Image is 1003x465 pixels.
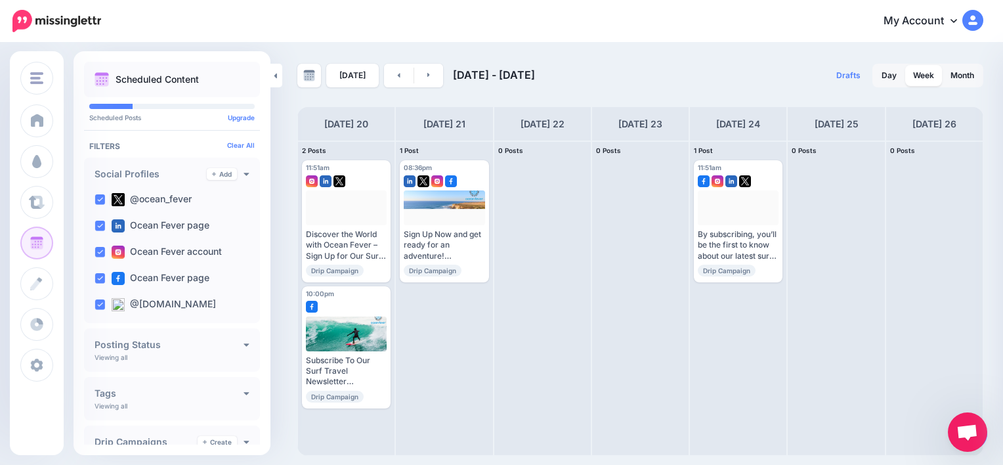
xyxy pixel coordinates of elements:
[948,412,987,452] div: Open chat
[404,175,416,187] img: linkedin-square.png
[698,265,756,277] span: Drip Campaign
[95,353,127,361] p: Viewing all
[30,72,43,84] img: menu.png
[618,116,662,132] h4: [DATE] 23
[912,116,956,132] h4: [DATE] 26
[521,116,565,132] h4: [DATE] 22
[596,146,621,154] span: 0 Posts
[95,340,244,349] h4: Posting Status
[89,141,255,151] h4: Filters
[400,146,419,154] span: 1 Post
[303,70,315,81] img: calendar-grey-darker.png
[95,402,127,410] p: Viewing all
[712,175,723,187] img: instagram-square.png
[404,229,484,261] div: Sign Up Now and get ready for an adventure! Read more 👉 [URL] #OceanFever #SurfTravelTips #SurfTr...
[112,298,216,311] label: @[DOMAIN_NAME]
[112,193,125,206] img: twitter-square.png
[306,164,330,171] span: 11:51am
[333,175,345,187] img: twitter-square.png
[404,265,461,277] span: Drip Campaign
[792,146,817,154] span: 0 Posts
[320,175,331,187] img: linkedin-square.png
[112,246,125,259] img: instagram-square.png
[698,175,710,187] img: facebook-square.png
[227,141,255,149] a: Clear All
[198,436,237,448] a: Create
[870,5,983,37] a: My Account
[306,355,387,387] div: Subscribe To Our Surf Travel Newsletter ▸ [URL] #OceanFever #SurfTravelTips #SurfTravelNewsletter
[95,389,244,398] h4: Tags
[498,146,523,154] span: 0 Posts
[306,391,364,403] span: Drip Campaign
[306,265,364,277] span: Drip Campaign
[874,65,905,86] a: Day
[306,229,387,261] div: Discover the World with Ocean Fever – Sign Up for Our Surf Travel Newsletter! Read more 👉 [URL] #...
[306,175,318,187] img: instagram-square.png
[112,193,192,206] label: @ocean_fever
[698,164,721,171] span: 11:51am
[112,272,125,285] img: facebook-square.png
[12,10,101,32] img: Missinglettr
[95,169,207,179] h4: Social Profiles
[95,437,198,447] h4: Drip Campaigns
[228,114,255,122] a: Upgrade
[404,164,432,171] span: 08:36pm
[890,146,915,154] span: 0 Posts
[112,272,209,285] label: Ocean Fever page
[905,65,942,86] a: Week
[694,146,713,154] span: 1 Post
[698,229,779,261] div: By subscribing, you’ll be the first to know about our latest surf travel packages, special offers...
[302,146,326,154] span: 2 Posts
[836,72,861,79] span: Drafts
[112,246,222,259] label: Ocean Fever account
[815,116,859,132] h4: [DATE] 25
[112,219,209,232] label: Ocean Fever page
[95,72,109,87] img: calendar.png
[943,65,982,86] a: Month
[417,175,429,187] img: twitter-square.png
[207,168,237,180] a: Add
[423,116,465,132] h4: [DATE] 21
[326,64,379,87] a: [DATE]
[306,301,318,313] img: facebook-square.png
[324,116,368,132] h4: [DATE] 20
[112,219,125,232] img: linkedin-square.png
[828,64,868,87] a: Drafts
[725,175,737,187] img: linkedin-square.png
[112,298,125,311] img: bluesky-square.png
[89,114,255,121] p: Scheduled Posts
[431,175,443,187] img: instagram-square.png
[445,175,457,187] img: facebook-square.png
[453,68,535,81] span: [DATE] - [DATE]
[306,290,334,298] span: 10:00pm
[739,175,751,187] img: twitter-square.png
[116,75,199,84] p: Scheduled Content
[716,116,760,132] h4: [DATE] 24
